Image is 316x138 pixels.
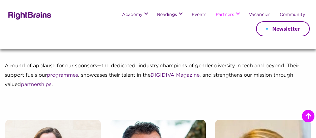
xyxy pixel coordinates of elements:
a: partnerships [21,82,52,87]
a: Newsletter [256,21,310,36]
a: Academy [122,13,142,18]
p: A round of applause for our sponsors—the dedicated industry champions of gender diversity in tech... [5,61,311,96]
img: Rightbrains [6,11,52,20]
a: Readings [157,13,177,18]
a: Partners [216,13,234,18]
a: programmes [47,73,78,78]
a: Community [280,13,305,18]
a: DIGIDIVA Magazine [151,73,200,78]
a: Events [192,13,206,18]
a: Vacancies [249,13,270,18]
